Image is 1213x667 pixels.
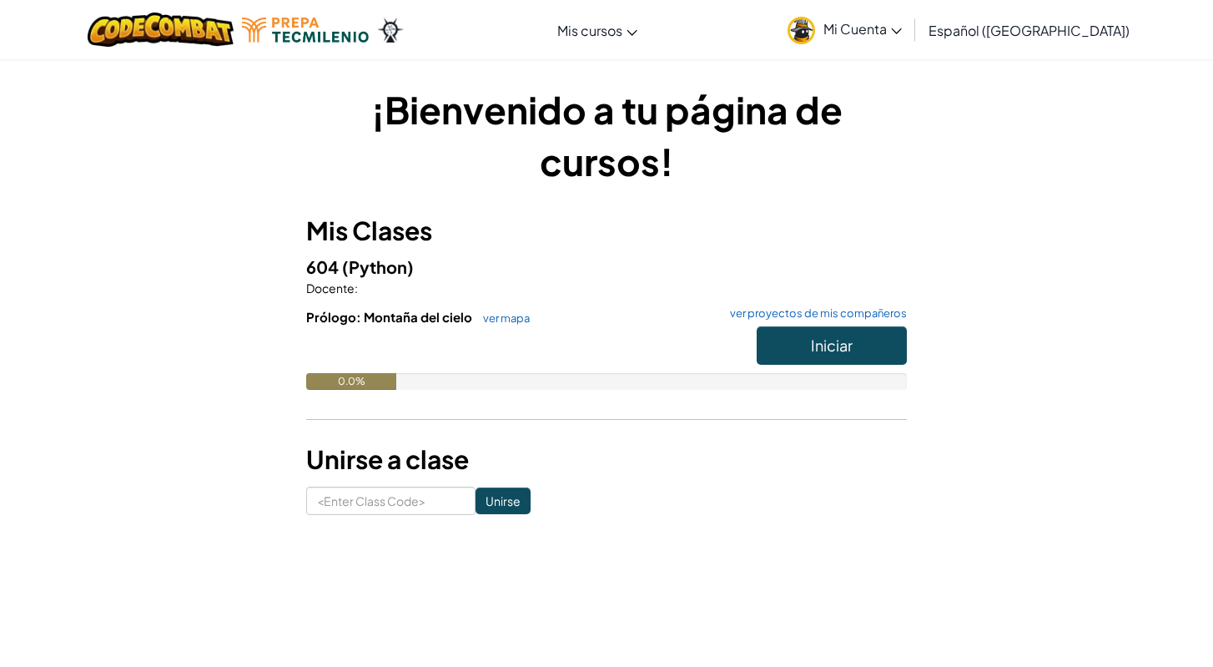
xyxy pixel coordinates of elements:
[476,488,531,514] input: Unirse
[306,441,907,478] h3: Unirse a clase
[342,256,414,277] span: (Python)
[549,8,646,53] a: Mis cursos
[779,3,910,56] a: Mi Cuenta
[811,336,853,355] span: Iniciar
[757,326,907,365] button: Iniciar
[306,280,355,296] span: Docente
[920,8,1138,53] a: Español ([GEOGRAPHIC_DATA])
[88,13,234,47] img: CodeCombat logo
[355,280,358,296] span: :
[306,309,475,325] span: Prólogo: Montaña del cielo
[306,83,907,187] h1: ¡Bienvenido a tu página de cursos!
[377,18,404,43] img: Ozaria
[306,256,342,277] span: 604
[306,212,907,250] h3: Mis Clases
[306,373,396,390] div: 0.0%
[929,22,1130,39] span: Español ([GEOGRAPHIC_DATA])
[306,487,476,515] input: <Enter Class Code>
[475,311,530,325] a: ver mapa
[557,22,622,39] span: Mis cursos
[722,308,907,319] a: ver proyectos de mis compañeros
[242,18,369,43] img: Tecmilenio logo
[788,17,815,44] img: avatar
[823,20,902,38] span: Mi Cuenta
